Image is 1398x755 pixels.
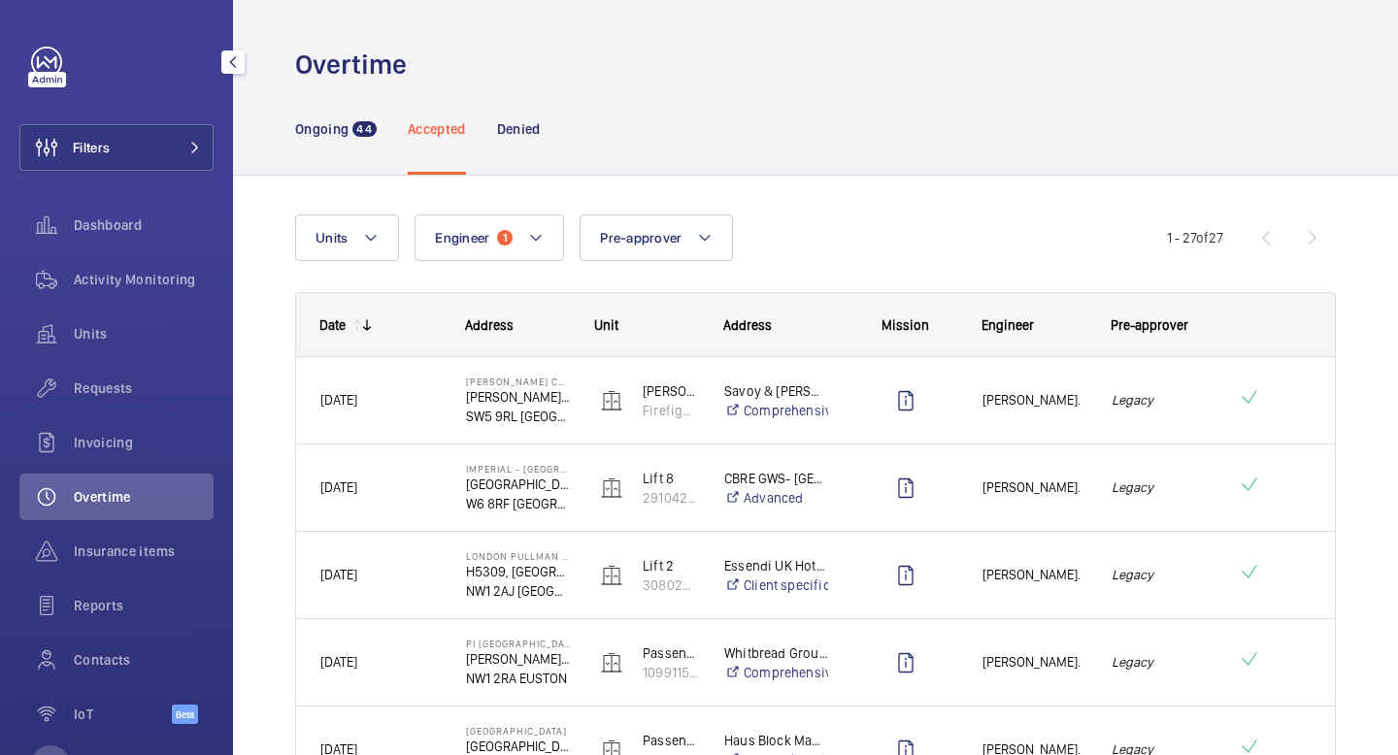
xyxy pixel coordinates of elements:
span: Pre-approver [1111,317,1188,333]
span: Requests [74,378,214,398]
span: [PERSON_NAME]. [982,564,1086,586]
p: Whitbread Group PLC [724,643,828,663]
p: Firefighting Lift - 86014827 [643,401,699,420]
p: Denied [497,119,541,139]
img: elevator.svg [600,564,623,587]
span: 1 - 27 27 [1167,231,1223,245]
img: elevator.svg [600,476,623,500]
h1: Overtime [295,47,418,82]
p: Imperial - [GEOGRAPHIC_DATA] [466,463,570,475]
a: Comprehensive [724,663,828,682]
p: H5309, [GEOGRAPHIC_DATA], [STREET_ADDRESS] [466,562,570,581]
p: 109911562262 [643,663,699,682]
span: Engineer [982,317,1034,333]
p: W6 8RF [GEOGRAPHIC_DATA] [466,494,570,513]
p: [GEOGRAPHIC_DATA] [466,725,570,737]
p: Essendi UK Hotels 1 Limited [724,556,828,575]
span: Address [465,317,514,333]
span: Engineer [435,230,489,246]
span: [DATE] [320,479,357,495]
span: 44 [352,121,376,137]
a: Comprehensive [724,401,828,420]
p: Ongoing [295,119,349,139]
span: Units [74,324,214,344]
span: Reports [74,596,214,615]
span: Mission [882,317,929,333]
p: [PERSON_NAME] Court Lift 1 [643,381,699,401]
span: Beta [172,705,198,724]
span: 1 [497,230,513,246]
p: NW1 2RA EUSTON [466,669,570,688]
em: Legacy [1112,564,1213,586]
img: elevator.svg [600,651,623,674]
img: elevator.svg [600,389,623,412]
p: 29104286 [643,488,699,508]
p: PI [GEOGRAPHIC_DATA], [GEOGRAPHIC_DATA] [466,638,570,649]
p: Passenger Lift 3 [643,731,699,750]
span: [PERSON_NAME]. [982,476,1086,499]
p: 30802421 [643,575,699,595]
span: of [1196,230,1209,246]
p: LONDON PULLMAN ST PANCRAS [466,550,570,562]
em: Legacy [1112,476,1213,499]
span: IoT [74,705,172,724]
span: [PERSON_NAME]. [982,651,1086,673]
span: Contacts [74,650,214,670]
button: Filters [19,124,214,171]
span: Dashboard [74,215,214,235]
div: Date [319,317,346,333]
p: [GEOGRAPHIC_DATA] [466,475,570,494]
em: Legacy [1112,651,1213,673]
span: Filters [73,138,110,157]
span: Address [723,317,772,333]
p: Passenger Lift Right Hand [643,643,699,663]
a: Client specific [724,575,828,595]
p: Accepted [408,119,466,139]
button: Engineer1 [415,214,564,261]
p: SW5 9RL [GEOGRAPHIC_DATA] [466,407,570,426]
span: Activity Monitoring [74,270,214,289]
span: Overtime [74,487,214,507]
button: Pre-approver [580,214,733,261]
p: [PERSON_NAME] Court [466,376,570,387]
span: Invoicing [74,433,214,452]
span: Pre-approver [600,230,682,246]
p: [PERSON_NAME] Court [466,387,570,407]
p: Lift 8 [643,469,699,488]
p: Haus Block Management - [PERSON_NAME] [724,731,828,750]
p: CBRE GWS- [GEOGRAPHIC_DATA] ([GEOGRAPHIC_DATA]) [724,469,828,488]
span: [DATE] [320,654,357,670]
p: NW1 2AJ [GEOGRAPHIC_DATA] [466,581,570,601]
a: Advanced [724,488,828,508]
p: Savoy & [PERSON_NAME] Court [724,381,828,401]
em: Legacy [1112,389,1213,411]
span: Units [316,230,348,246]
span: [DATE] [320,567,357,582]
p: Lift 2 [643,556,699,575]
span: Insurance items [74,542,214,561]
span: Unit [594,317,618,333]
span: [PERSON_NAME]. [982,389,1086,411]
span: [DATE] [320,392,357,408]
button: Units [295,214,399,261]
p: [PERSON_NAME][GEOGRAPHIC_DATA], [STREET_ADDRESS] [466,649,570,669]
